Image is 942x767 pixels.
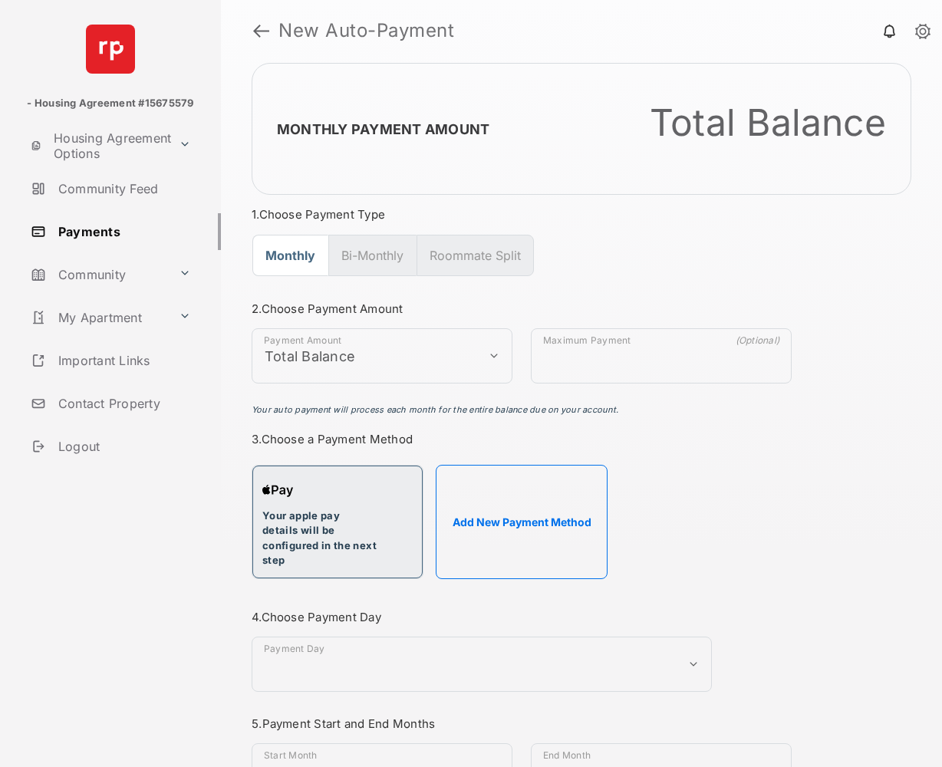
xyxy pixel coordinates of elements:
div: Total Balance [650,100,886,145]
button: Add New Payment Method [436,465,608,579]
a: Housing Agreement Options [25,127,173,164]
h3: 2. Choose Payment Amount [252,301,792,316]
h3: 1. Choose Payment Type [252,207,911,222]
button: Monthly [252,235,328,276]
a: Logout [25,428,221,465]
a: Payments [25,213,221,250]
img: svg+xml;base64,PHN2ZyB4bWxucz0iaHR0cDovL3d3dy53My5vcmcvMjAwMC9zdmciIHdpZHRoPSI2NCIgaGVpZ2h0PSI2NC... [86,25,135,74]
a: My Apartment [25,299,173,336]
p: Your auto payment will process each month for the entire balance due on your account. [252,403,788,416]
a: Community Feed [25,170,221,207]
h3: 3. Choose a Payment Method [252,432,792,446]
h2: Monthly Payment Amount [277,121,489,137]
strong: New Auto-Payment [278,21,454,40]
p: - Housing Agreement #15675579 [27,96,193,111]
a: Community [25,256,173,293]
h3: 5. Payment Start and End Months [252,716,792,731]
a: Important Links [25,342,197,379]
a: Contact Property [25,385,221,422]
div: Your apple pay details will be configured in the next step [252,465,423,579]
div: Your apple pay details will be configured in the next step [262,509,377,568]
button: Roommate Split [417,235,534,276]
button: Bi-Monthly [328,235,417,276]
h3: 4. Choose Payment Day [252,610,792,624]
